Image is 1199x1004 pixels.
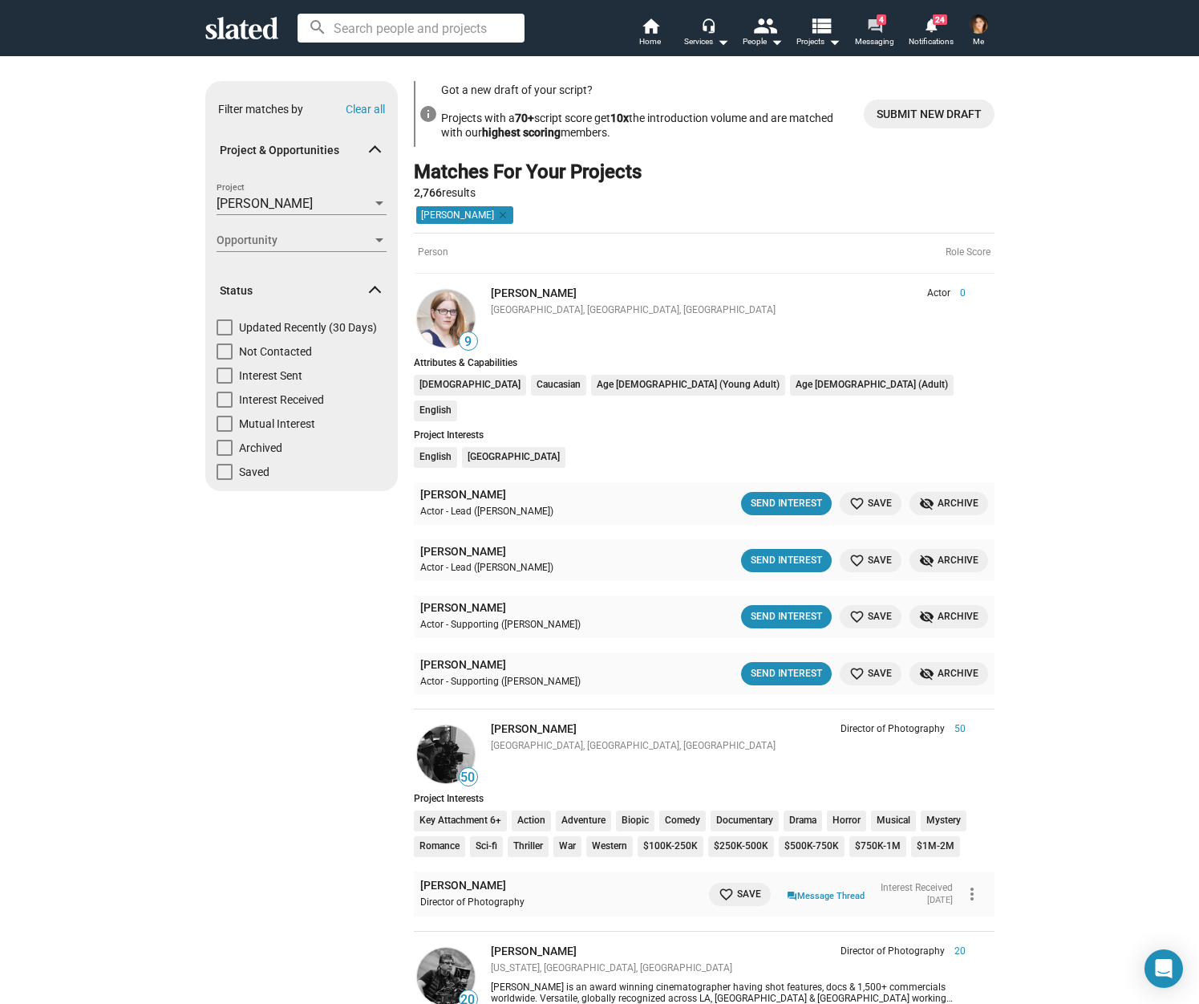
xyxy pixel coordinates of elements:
mat-icon: arrow_drop_down [767,32,786,51]
time: [DATE] [927,895,953,905]
button: Clear all [346,103,385,116]
span: Save [719,886,761,903]
li: Western [586,836,633,857]
a: [PERSON_NAME] [420,657,506,673]
mat-icon: forum [867,18,882,33]
li: $100K-250K [638,836,703,857]
input: Search people and projects [298,14,525,43]
span: Director of Photography [841,723,945,736]
li: $250K-500K [708,836,774,857]
span: 24 [933,14,947,25]
div: Send Interest [751,552,822,569]
strong: 2,766 [414,186,442,199]
mat-icon: arrow_drop_down [713,32,732,51]
button: Archive [909,605,988,628]
span: Saved [239,464,269,480]
span: 50 [945,723,966,736]
span: Save [849,608,892,625]
div: Matches For Your Projects [414,160,642,185]
div: Status [205,319,398,488]
li: $500K-750K [779,836,845,857]
button: Save [840,605,901,628]
button: Send Interest [741,492,832,515]
mat-icon: favorite_border [849,666,865,681]
a: 24Notifications [903,16,959,51]
sl-promotion: Got a new draft of your script? [414,81,994,147]
button: Save [709,883,771,906]
sl-message-button: Send Interest [741,605,832,628]
a: [PERSON_NAME] [420,544,506,559]
li: War [553,836,581,857]
span: Opportunity [217,232,372,249]
button: Archive [909,662,988,685]
mat-icon: visibility_off [919,609,934,624]
div: Actor - Lead ([PERSON_NAME]) [420,562,641,575]
span: Notifications [909,32,954,51]
div: Actor - Supporting ([PERSON_NAME]) [420,619,654,632]
div: [GEOGRAPHIC_DATA], [GEOGRAPHIC_DATA], [GEOGRAPHIC_DATA] [491,740,966,753]
div: Project & Opportunities [205,180,398,266]
li: Adventure [556,811,611,831]
span: Save [849,552,892,569]
mat-icon: info [419,104,438,124]
span: Messaging [855,32,894,51]
mat-icon: favorite_border [849,609,865,624]
li: Thriller [508,836,549,857]
span: Save [849,495,892,512]
li: $1M-2M [911,836,960,857]
span: Updated Recently (30 Days) [239,319,377,335]
li: [GEOGRAPHIC_DATA] [462,447,565,468]
button: Archive [909,549,988,572]
button: Archive [909,492,988,515]
span: Submit new draft [877,100,982,128]
div: Send Interest [751,495,822,512]
span: Project & Opportunities [220,143,371,158]
span: results [414,186,476,199]
div: Actor - Supporting ([PERSON_NAME]) [420,676,654,689]
div: Person [414,233,994,274]
li: Key Attachment 6+ [414,811,507,831]
button: Save [840,662,901,685]
span: 50 [460,770,477,786]
span: Archive [919,665,978,682]
div: Project Interests [414,793,994,804]
button: Save [840,492,901,515]
span: Projects [796,32,841,51]
span: 9 [460,334,477,350]
li: Biopic [616,811,654,831]
li: English [414,400,457,421]
div: [US_STATE], [GEOGRAPHIC_DATA], [GEOGRAPHIC_DATA] [491,962,966,975]
button: Save [840,549,901,572]
mat-icon: clear [494,208,508,222]
div: Projects with a script score get the introduction volume and are matched with our members. [441,108,851,144]
span: Archive [919,495,978,512]
div: Interest Received [881,882,953,895]
img: MJ Schilling [417,726,475,783]
div: Project Interests [414,429,994,441]
a: Kyleen McHenry [414,287,478,351]
button: Send Interest [741,549,832,572]
div: People [743,32,783,51]
a: [PERSON_NAME] [420,878,506,893]
li: Romance [414,836,465,857]
li: Horror [827,811,866,831]
li: Documentary [711,811,779,831]
button: Lauren DunitzMe [959,11,998,53]
mat-icon: arrow_drop_down [824,32,844,51]
div: Director of Photography [420,896,695,909]
span: Interest Sent [239,368,302,384]
div: Send Interest [751,608,822,625]
li: Comedy [659,811,706,831]
span: Actor [927,287,950,300]
mat-expansion-panel-header: Status [205,265,398,316]
mat-icon: more_vert [962,884,982,904]
div: Filter matches by [218,102,303,117]
b: highest scoring [482,126,561,139]
a: [PERSON_NAME] [491,945,577,957]
li: English [414,447,457,468]
mat-icon: notifications [923,17,938,32]
img: Lauren Dunitz [969,14,988,34]
span: 0 [950,287,966,300]
mat-icon: visibility_off [919,666,934,681]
